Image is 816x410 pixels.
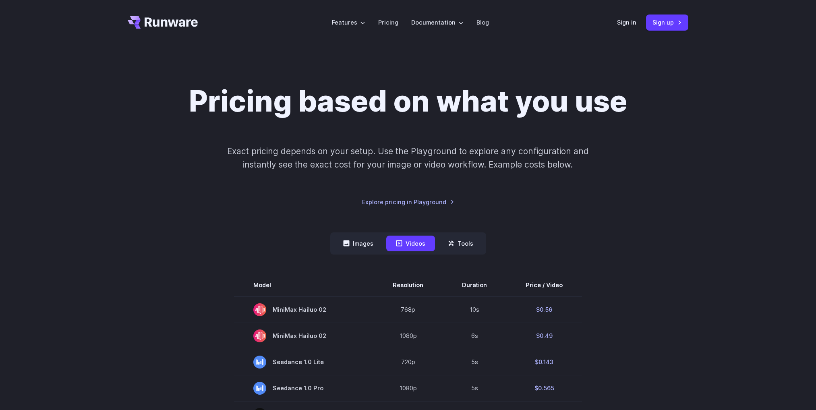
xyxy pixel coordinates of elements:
[373,323,443,349] td: 1080p
[128,16,198,29] a: Go to /
[506,349,582,375] td: $0.143
[443,274,506,296] th: Duration
[506,323,582,349] td: $0.49
[234,274,373,296] th: Model
[506,274,582,296] th: Price / Video
[253,356,354,369] span: Seedance 1.0 Lite
[253,329,354,342] span: MiniMax Hailuo 02
[506,296,582,323] td: $0.56
[332,18,365,27] label: Features
[476,18,489,27] a: Blog
[253,303,354,316] span: MiniMax Hailuo 02
[617,18,636,27] a: Sign in
[646,14,688,30] a: Sign up
[212,145,604,172] p: Exact pricing depends on your setup. Use the Playground to explore any configuration and instantl...
[373,296,443,323] td: 768p
[373,375,443,401] td: 1080p
[443,349,506,375] td: 5s
[362,197,454,207] a: Explore pricing in Playground
[506,375,582,401] td: $0.565
[386,236,435,251] button: Videos
[443,323,506,349] td: 6s
[443,375,506,401] td: 5s
[333,236,383,251] button: Images
[373,349,443,375] td: 720p
[438,236,483,251] button: Tools
[189,84,627,119] h1: Pricing based on what you use
[443,296,506,323] td: 10s
[373,274,443,296] th: Resolution
[378,18,398,27] a: Pricing
[253,382,354,395] span: Seedance 1.0 Pro
[411,18,464,27] label: Documentation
